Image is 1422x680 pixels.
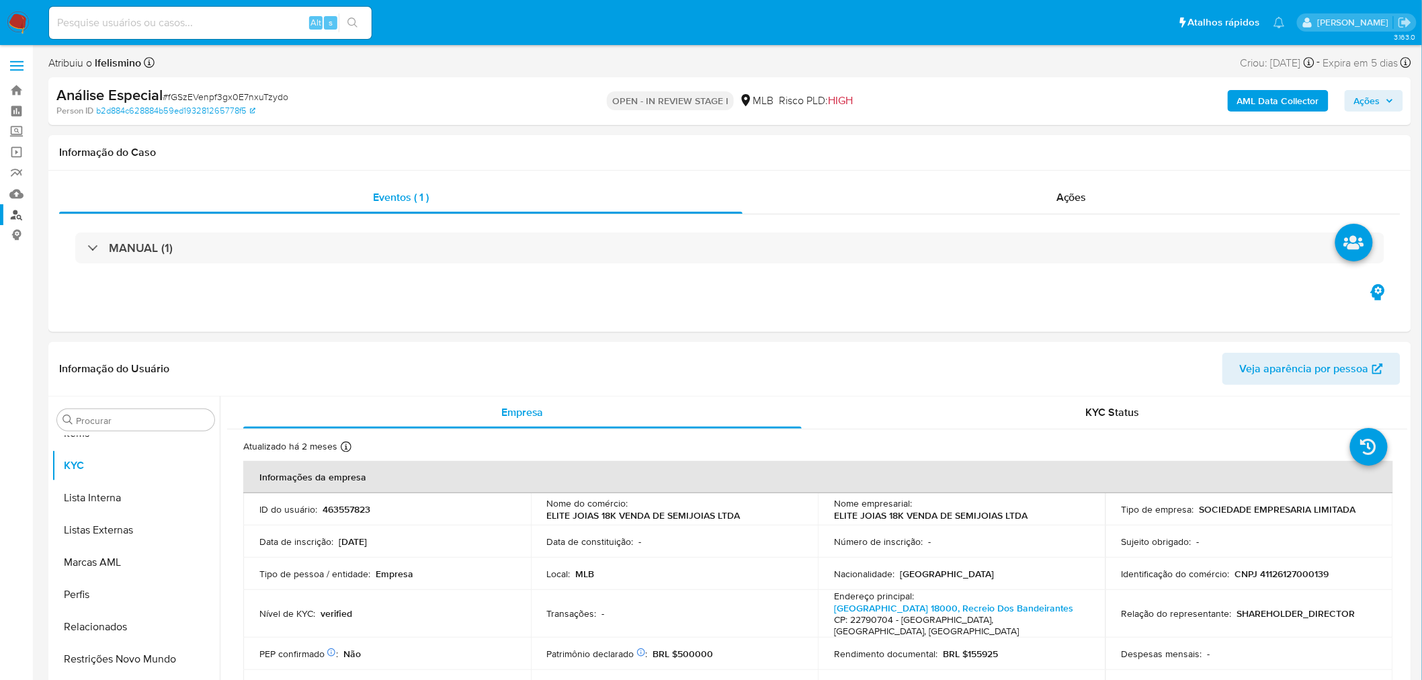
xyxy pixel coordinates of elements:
p: OPEN - IN REVIEW STAGE I [607,91,734,110]
p: Nível de KYC : [259,607,315,620]
b: Análise Especial [56,84,163,105]
p: Empresa [376,568,413,580]
p: Data de inscrição : [259,536,333,548]
button: Listas Externas [52,514,220,546]
p: SOCIEDADE EMPRESARIA LIMITADA [1200,503,1356,515]
p: Identificação do comércio : [1122,568,1230,580]
span: Expira em 5 dias [1323,56,1398,71]
p: - [928,536,931,548]
button: Procurar [62,415,73,425]
p: CNPJ 41126127000139 [1235,568,1329,580]
p: Tipo de pessoa / entidade : [259,568,370,580]
p: [DATE] [339,536,367,548]
h1: Informação do Usuário [59,362,169,376]
span: Atribuiu o [48,56,141,71]
p: Rendimento documental : [834,648,937,660]
p: [GEOGRAPHIC_DATA] [900,568,994,580]
span: s [329,16,333,29]
button: Restrições Novo Mundo [52,643,220,675]
th: Informações da empresa [243,461,1393,493]
b: AML Data Collector [1237,90,1319,112]
p: - [639,536,642,548]
button: Relacionados [52,611,220,643]
p: BRL $155925 [943,648,998,660]
p: - [602,607,605,620]
span: Atalhos rápidos [1188,15,1260,30]
p: Patrimônio declarado : [547,648,648,660]
p: Local : [547,568,571,580]
span: - [1317,54,1321,72]
span: Empresa [501,405,544,420]
p: laisa.felismino@mercadolivre.com [1317,16,1393,29]
button: Ações [1345,90,1403,112]
button: search-icon [339,13,366,32]
p: Nome do comércio : [547,497,628,509]
span: Risco PLD: [779,93,853,108]
div: MANUAL (1) [75,232,1384,263]
p: Não [343,648,361,660]
span: KYC Status [1086,405,1140,420]
p: - [1197,536,1200,548]
p: Relação do representante : [1122,607,1232,620]
button: Lista Interna [52,482,220,514]
h4: CP: 22790704 - [GEOGRAPHIC_DATA], [GEOGRAPHIC_DATA], [GEOGRAPHIC_DATA] [834,614,1084,638]
p: Nacionalidade : [834,568,894,580]
a: Notificações [1273,17,1285,28]
p: Transações : [547,607,597,620]
span: Veja aparência por pessoa [1240,353,1369,385]
button: KYC [52,450,220,482]
span: # fGSzEVenpf3gx0E7nxuTzydo [163,90,288,103]
button: Veja aparência por pessoa [1222,353,1400,385]
div: Criou: [DATE] [1241,54,1314,72]
span: Alt [310,16,321,29]
span: Ações [1354,90,1380,112]
p: Atualizado há 2 meses [243,440,337,453]
p: verified [321,607,352,620]
b: Person ID [56,105,93,117]
span: Eventos ( 1 ) [373,189,429,205]
a: [GEOGRAPHIC_DATA] 18000, Recreio Dos Bandeirantes [834,601,1073,615]
p: BRL $500000 [653,648,714,660]
p: SHAREHOLDER_DIRECTOR [1237,607,1355,620]
button: AML Data Collector [1228,90,1329,112]
p: PEP confirmado : [259,648,338,660]
p: Sujeito obrigado : [1122,536,1191,548]
span: HIGH [828,93,853,108]
h3: MANUAL (1) [109,241,173,255]
button: Perfis [52,579,220,611]
p: Data de constituição : [547,536,634,548]
a: b2d884c628884b59ed193281265778f5 [96,105,255,117]
div: MLB [739,93,773,108]
p: Tipo de empresa : [1122,503,1194,515]
p: - [1208,648,1210,660]
b: lfelismino [92,55,141,71]
input: Pesquise usuários ou casos... [49,14,372,32]
button: Marcas AML [52,546,220,579]
span: Ações [1056,189,1087,205]
p: ID do usuário : [259,503,317,515]
p: MLB [576,568,595,580]
h1: Informação do Caso [59,146,1400,159]
p: 463557823 [323,503,370,515]
p: ELITE JOIAS 18K VENDA DE SEMIJOIAS LTDA [547,509,741,521]
p: Despesas mensais : [1122,648,1202,660]
p: Número de inscrição : [834,536,923,548]
p: Nome empresarial : [834,497,912,509]
p: Endereço principal : [834,590,914,602]
a: Sair [1398,15,1412,30]
input: Procurar [76,415,209,427]
p: ELITE JOIAS 18K VENDA DE SEMIJOIAS LTDA [834,509,1028,521]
